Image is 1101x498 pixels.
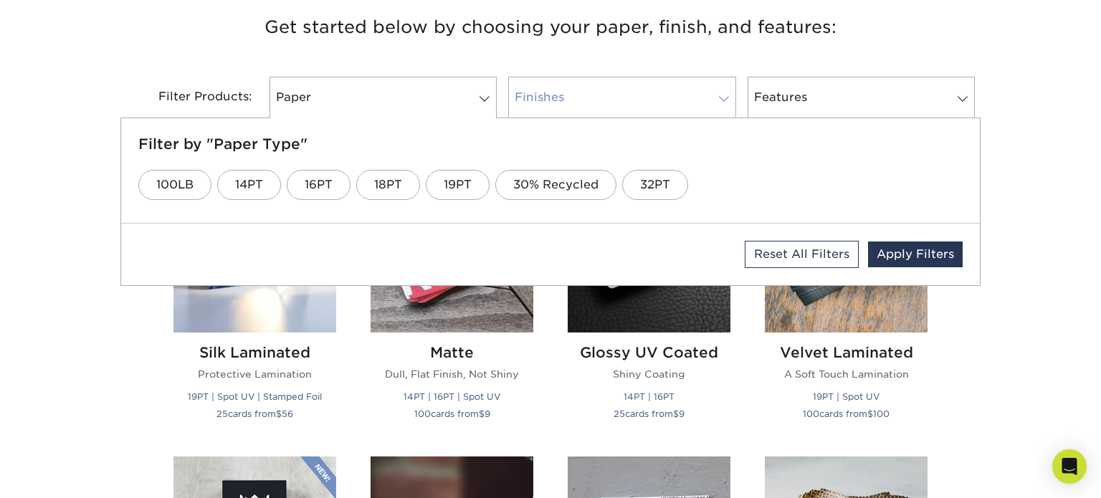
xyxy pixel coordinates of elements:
span: 9 [679,408,685,419]
small: cards from [216,408,293,419]
a: Silk Laminated Business Cards Silk Laminated Protective Lamination 19PT | Spot UV | Stamped Foil ... [173,170,336,439]
div: Open Intercom Messenger [1052,449,1087,484]
a: Paper [270,77,497,118]
a: Glossy UV Coated Business Cards Glossy UV Coated Shiny Coating 14PT | 16PT 25cards from$9 [568,170,730,439]
span: 56 [282,408,293,419]
p: Dull, Flat Finish, Not Shiny [371,367,533,381]
a: 19PT [426,170,490,200]
small: cards from [803,408,890,419]
small: 19PT | Spot UV | Stamped Foil [188,391,322,402]
span: 25 [216,408,228,419]
small: 14PT | 16PT | Spot UV [404,391,500,402]
span: 9 [485,408,490,419]
h2: Velvet Laminated [765,344,928,361]
p: Protective Lamination [173,367,336,381]
a: Features [748,77,975,118]
a: Apply Filters [868,241,963,267]
span: $ [276,408,282,419]
a: 18PT [356,170,420,200]
span: 100 [873,408,890,419]
a: Reset All Filters [745,241,859,268]
small: 14PT | 16PT [624,391,675,402]
small: cards from [414,408,490,419]
a: Finishes [508,77,735,118]
p: A Soft Touch Lamination [765,367,928,381]
a: Velvet Laminated Business Cards Velvet Laminated A Soft Touch Lamination 19PT | Spot UV 100cards ... [765,170,928,439]
span: 100 [414,408,431,419]
span: $ [867,408,873,419]
a: 16PT [287,170,351,200]
h2: Matte [371,344,533,361]
small: cards from [614,408,685,419]
span: 25 [614,408,625,419]
a: 30% Recycled [495,170,616,200]
a: 14PT [217,170,281,200]
span: $ [479,408,485,419]
div: Filter Products: [120,77,264,118]
p: Shiny Coating [568,367,730,381]
span: 100 [803,408,819,419]
a: 32PT [622,170,688,200]
a: 100LB [138,170,211,200]
h5: Filter by "Paper Type" [138,135,963,153]
span: $ [673,408,679,419]
h2: Glossy UV Coated [568,344,730,361]
h2: Silk Laminated [173,344,336,361]
small: 19PT | Spot UV [813,391,880,402]
a: Matte Business Cards Matte Dull, Flat Finish, Not Shiny 14PT | 16PT | Spot UV 100cards from$9 [371,170,533,439]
